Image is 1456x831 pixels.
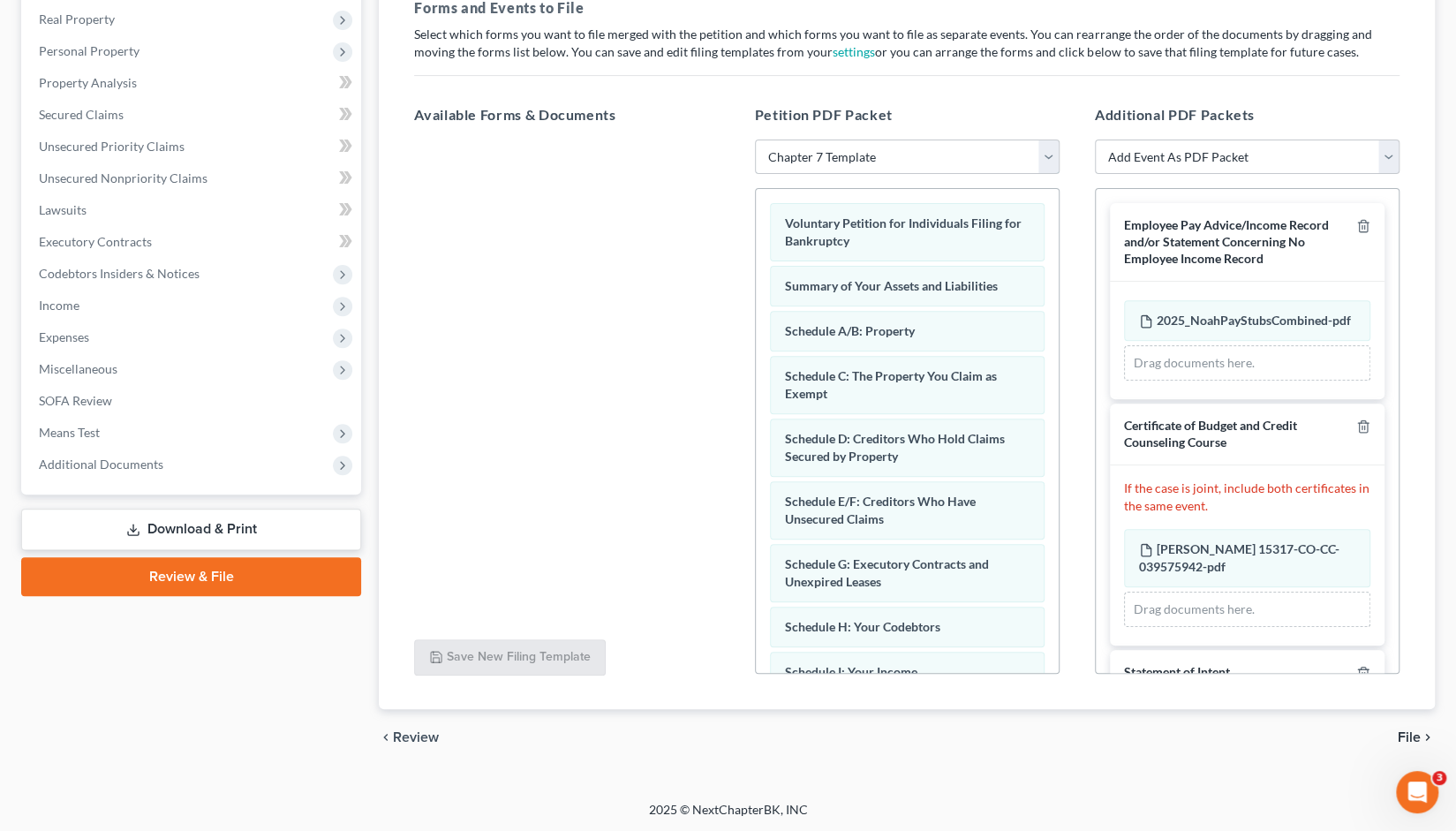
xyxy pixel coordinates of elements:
a: Property Analysis [25,67,361,99]
a: settings [833,44,875,59]
span: Means Test [39,425,100,440]
span: Schedule C: The Property You Claim as Exempt [785,368,997,401]
a: SOFA Review [25,385,361,417]
a: Lawsuits [25,194,361,226]
span: Expenses [39,329,89,344]
span: Schedule H: Your Codebtors [785,619,940,634]
h5: Available Forms & Documents [414,104,719,125]
p: If the case is joint, include both certificates in the same event. [1124,480,1370,515]
span: Voluntary Petition for Individuals Filing for Bankruptcy [785,215,1022,248]
span: Summary of Your Assets and Liabilities [785,278,998,293]
a: Unsecured Priority Claims [25,131,361,162]
span: Unsecured Nonpriority Claims [39,170,207,185]
span: Real Property [39,11,115,26]
i: chevron_left [379,730,393,744]
span: Certificate of Budget and Credit Counseling Course [1124,418,1297,449]
button: Save New Filing Template [414,639,606,676]
span: Unsecured Priority Claims [39,139,185,154]
span: Lawsuits [39,202,87,217]
span: 3 [1432,771,1446,785]
span: Additional Documents [39,457,163,472]
span: Schedule A/B: Property [785,323,915,338]
span: Employee Pay Advice/Income Record and/or Statement Concerning No Employee Income Record [1124,217,1329,265]
a: Executory Contracts [25,226,361,258]
span: Schedule G: Executory Contracts and Unexpired Leases [785,556,989,589]
p: Select which forms you want to file merged with the petition and which forms you want to file as ... [414,26,1399,61]
span: Codebtors Insiders & Notices [39,266,200,281]
span: Property Analysis [39,75,137,90]
span: Schedule E/F: Creditors Who Have Unsecured Claims [785,494,976,526]
span: Petition PDF Packet [755,106,893,123]
h5: Additional PDF Packets [1095,104,1399,125]
span: 2025_NoahPayStubsCombined-pdf [1157,313,1351,328]
span: Review [393,730,439,744]
span: Personal Property [39,43,140,58]
span: Miscellaneous [39,361,117,376]
div: Drag documents here. [1124,592,1370,627]
span: Schedule I: Your Income [785,664,917,679]
button: chevron_left Review [379,730,456,744]
i: chevron_right [1421,730,1435,744]
span: SOFA Review [39,393,112,408]
a: Review & File [21,557,361,596]
a: Download & Print [21,509,361,550]
span: Executory Contracts [39,234,152,249]
div: Drag documents here. [1124,345,1370,381]
span: Secured Claims [39,107,124,122]
a: Unsecured Nonpriority Claims [25,162,361,194]
iframe: Intercom live chat [1396,771,1438,813]
span: Income [39,298,79,313]
a: Secured Claims [25,99,361,131]
span: Schedule D: Creditors Who Hold Claims Secured by Property [785,431,1005,464]
span: Statement of Intent [1124,664,1230,679]
span: File [1398,730,1421,744]
span: [PERSON_NAME] 15317-CO-CC-039575942-pdf [1139,541,1339,574]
